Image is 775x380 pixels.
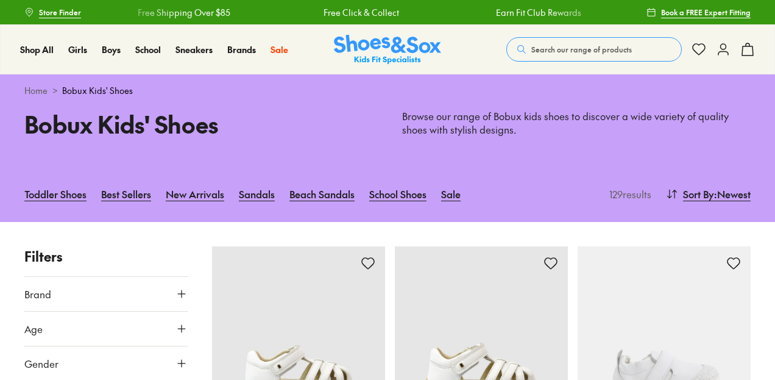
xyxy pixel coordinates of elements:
[227,43,256,56] span: Brands
[20,43,54,56] span: Shop All
[175,43,213,56] a: Sneakers
[683,187,714,201] span: Sort By
[24,107,373,142] h1: Bobux Kids' Shoes
[101,181,151,207] a: Best Sellers
[334,35,441,65] img: SNS_Logo_Responsive.svg
[334,35,441,65] a: Shoes & Sox
[24,277,188,311] button: Brand
[24,181,87,207] a: Toddler Shoes
[135,43,161,56] span: School
[402,110,751,137] p: Browse our range of Bobux kids shoes to discover a wide variety of quality shoes with stylish des...
[604,187,651,201] p: 129 results
[135,43,161,56] a: School
[24,287,51,301] span: Brand
[135,6,228,19] a: Free Shipping Over $85
[666,181,751,207] button: Sort By:Newest
[20,43,54,56] a: Shop All
[441,181,461,207] a: Sale
[239,181,275,207] a: Sandals
[24,84,751,97] div: >
[39,7,81,18] span: Store Finder
[102,43,121,56] a: Boys
[68,43,87,56] span: Girls
[289,181,355,207] a: Beach Sandals
[68,43,87,56] a: Girls
[175,43,213,56] span: Sneakers
[714,187,751,201] span: : Newest
[24,321,43,336] span: Age
[227,43,256,56] a: Brands
[62,84,133,97] span: Bobux Kids' Shoes
[321,6,397,19] a: Free Click & Collect
[531,44,632,55] span: Search our range of products
[24,84,48,97] a: Home
[24,356,58,371] span: Gender
[494,6,579,19] a: Earn Fit Club Rewards
[506,37,682,62] button: Search our range of products
[24,1,81,23] a: Store Finder
[271,43,288,56] a: Sale
[271,43,288,56] span: Sale
[661,7,751,18] span: Book a FREE Expert Fitting
[24,312,188,346] button: Age
[166,181,224,207] a: New Arrivals
[369,181,426,207] a: School Shoes
[646,1,751,23] a: Book a FREE Expert Fitting
[24,246,188,267] p: Filters
[102,43,121,56] span: Boys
